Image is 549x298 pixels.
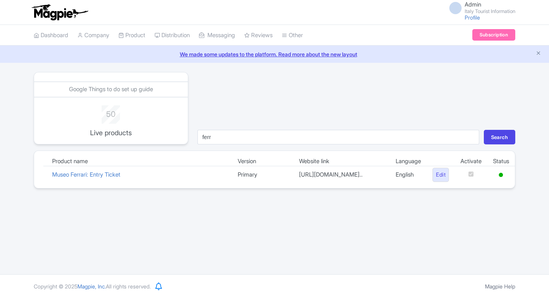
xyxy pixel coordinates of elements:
[232,157,293,166] td: Version
[282,25,303,46] a: Other
[155,25,190,46] a: Distribution
[46,157,232,166] td: Product name
[30,4,89,21] img: logo-ab69f6fb50320c5b225c76a69d11143b.png
[5,50,544,58] a: We made some updates to the platform. Read more about the new layout
[485,283,515,290] a: Magpie Help
[465,14,480,21] a: Profile
[118,25,145,46] a: Product
[293,166,390,183] td: [URL][DOMAIN_NAME]..
[77,283,106,290] span: Magpie, Inc.
[390,157,427,166] td: Language
[69,85,153,93] a: Google Things to do set up guide
[232,166,293,183] td: Primary
[445,2,515,14] a: Admin Italy Tourist Information
[455,157,487,166] td: Activate
[244,25,273,46] a: Reviews
[34,25,68,46] a: Dashboard
[465,1,481,8] span: Admin
[390,166,427,183] td: English
[79,128,142,138] p: Live products
[293,157,390,166] td: Website link
[52,171,120,178] a: Museo Ferrari: Entry Ticket
[77,25,109,46] a: Company
[197,130,479,144] input: Search...
[484,130,515,144] button: Search
[536,49,541,58] button: Close announcement
[29,282,155,290] div: Copyright © 2025 All rights reserved.
[432,168,449,182] a: Edit
[472,29,515,41] a: Subscription
[465,9,515,14] small: Italy Tourist Information
[79,105,142,120] div: 50
[487,157,515,166] td: Status
[199,25,235,46] a: Messaging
